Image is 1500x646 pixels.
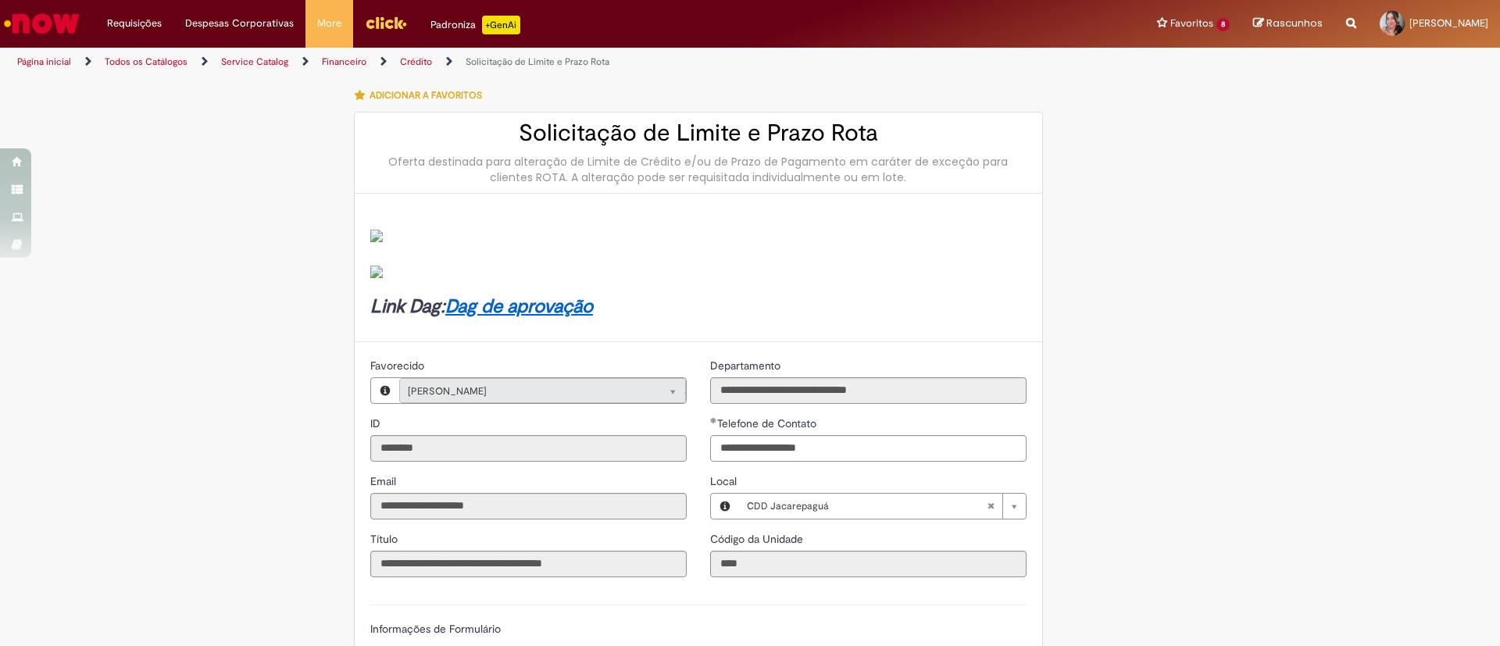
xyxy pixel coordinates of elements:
[107,16,162,31] span: Requisições
[710,531,806,547] label: Somente leitura - Código da Unidade
[370,294,593,319] strong: Link Dag:
[370,473,399,489] label: Somente leitura - Email
[185,16,294,31] span: Despesas Corporativas
[979,494,1002,519] abbr: Limpar campo Local
[710,435,1027,462] input: Telefone de Contato
[1266,16,1323,30] span: Rascunhos
[1253,16,1323,31] a: Rascunhos
[370,230,383,242] img: sys_attachment.do
[399,378,686,403] a: [PERSON_NAME]Limpar campo Favorecido
[739,494,1026,519] a: CDD JacarepaguáLimpar campo Local
[400,55,432,68] a: Crédito
[370,359,427,373] span: Somente leitura - Favorecido
[710,358,784,373] label: Somente leitura - Departamento
[747,494,987,519] span: CDD Jacarepaguá
[430,16,520,34] div: Padroniza
[221,55,288,68] a: Service Catalog
[370,154,1027,185] div: Oferta destinada para alteração de Limite de Crédito e/ou de Prazo de Pagamento em caráter de exc...
[710,359,784,373] span: Somente leitura - Departamento
[2,8,82,39] img: ServiceNow
[370,435,687,462] input: ID
[1409,16,1488,30] span: [PERSON_NAME]
[370,532,401,546] span: Somente leitura - Título
[466,55,609,68] a: Solicitação de Limite e Prazo Rota
[370,416,384,431] label: Somente leitura - ID
[370,89,482,102] span: Adicionar a Favoritos
[370,120,1027,146] h2: Solicitação de Limite e Prazo Rota
[17,55,71,68] a: Página inicial
[711,494,739,519] button: Local, Visualizar este registro CDD Jacarepaguá
[710,551,1027,577] input: Código da Unidade
[317,16,341,31] span: More
[354,79,491,112] button: Adicionar a Favoritos
[105,55,187,68] a: Todos os Catálogos
[710,377,1027,404] input: Departamento
[365,11,407,34] img: click_logo_yellow_360x200.png
[370,474,399,488] span: Somente leitura - Email
[717,416,820,430] span: Telefone de Contato
[12,48,988,77] ul: Trilhas de página
[370,551,687,577] input: Título
[1216,18,1230,31] span: 8
[370,266,383,278] img: sys_attachment.do
[370,622,501,636] label: Informações de Formulário
[710,474,740,488] span: Local
[408,379,646,404] span: [PERSON_NAME]
[322,55,366,68] a: Financeiro
[370,493,687,519] input: Email
[370,531,401,547] label: Somente leitura - Título
[370,416,384,430] span: Somente leitura - ID
[445,294,593,319] a: Dag de aprovação
[482,16,520,34] p: +GenAi
[710,532,806,546] span: Somente leitura - Código da Unidade
[1170,16,1213,31] span: Favoritos
[710,417,717,423] span: Obrigatório Preenchido
[371,378,399,403] button: Favorecido, Visualizar este registro Gabriela Guerra Cabral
